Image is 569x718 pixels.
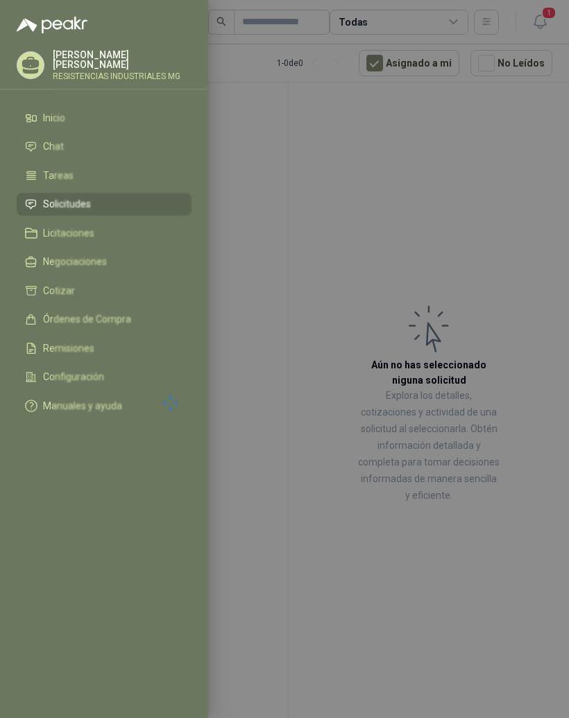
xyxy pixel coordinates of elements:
span: Tareas [43,170,74,181]
a: Configuración [17,366,192,389]
span: Manuales y ayuda [43,400,122,411]
span: Licitaciones [43,228,94,239]
a: Licitaciones [17,221,192,245]
span: Remisiones [43,343,94,354]
p: [PERSON_NAME] [PERSON_NAME] [53,50,192,69]
span: Inicio [43,112,65,123]
a: Solicitudes [17,193,192,216]
img: Logo peakr [17,17,87,33]
span: Cotizar [43,285,75,296]
span: Órdenes de Compra [43,314,131,325]
p: RESISTENCIAS INDUSTRIALES MG [53,72,192,80]
a: Inicio [17,106,192,130]
a: Órdenes de Compra [17,308,192,332]
a: Tareas [17,164,192,187]
span: Negociaciones [43,256,107,267]
span: Configuración [43,371,104,382]
a: Chat [17,135,192,159]
a: Cotizar [17,279,192,302]
span: Solicitudes [43,198,91,210]
span: Chat [43,141,64,152]
a: Manuales y ayuda [17,394,192,418]
a: Remisiones [17,336,192,360]
a: Negociaciones [17,250,192,274]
